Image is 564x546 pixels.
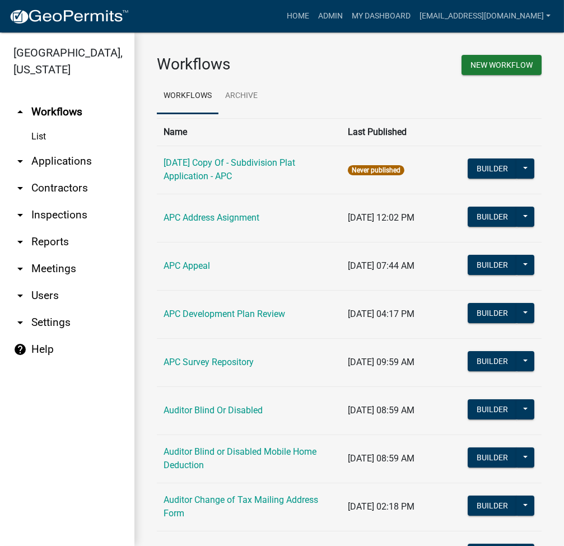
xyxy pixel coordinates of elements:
i: arrow_drop_down [13,208,27,222]
a: [EMAIL_ADDRESS][DOMAIN_NAME] [415,6,555,27]
button: Builder [468,351,517,371]
i: arrow_drop_down [13,155,27,168]
i: arrow_drop_down [13,235,27,249]
a: Auditor Blind Or Disabled [164,405,263,416]
i: arrow_drop_up [13,105,27,119]
th: Last Published [341,118,460,146]
i: arrow_drop_down [13,289,27,302]
a: APC Address Asignment [164,212,259,223]
a: My Dashboard [347,6,415,27]
button: New Workflow [462,55,542,75]
h3: Workflows [157,55,341,74]
a: Archive [218,78,264,114]
a: APC Development Plan Review [164,309,285,319]
i: arrow_drop_down [13,316,27,329]
a: APC Appeal [164,260,210,271]
a: Home [282,6,314,27]
span: [DATE] 12:02 PM [348,212,414,223]
a: Workflows [157,78,218,114]
span: Never published [348,165,404,175]
span: [DATE] 08:59 AM [348,405,414,416]
i: arrow_drop_down [13,181,27,195]
i: help [13,343,27,356]
a: [DATE] Copy Of - Subdivision Plat Application - APC [164,157,295,181]
span: [DATE] 04:17 PM [348,309,414,319]
a: Auditor Blind or Disabled Mobile Home Deduction [164,446,316,470]
a: APC Survey Repository [164,357,254,367]
button: Builder [468,255,517,275]
a: Admin [314,6,347,27]
button: Builder [468,303,517,323]
th: Name [157,118,341,146]
button: Builder [468,207,517,227]
button: Builder [468,399,517,419]
i: arrow_drop_down [13,262,27,276]
span: [DATE] 08:59 AM [348,453,414,464]
span: [DATE] 07:44 AM [348,260,414,271]
button: Builder [468,447,517,468]
button: Builder [468,158,517,179]
span: [DATE] 09:59 AM [348,357,414,367]
a: Auditor Change of Tax Mailing Address Form [164,494,318,519]
button: Builder [468,496,517,516]
span: [DATE] 02:18 PM [348,501,414,512]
